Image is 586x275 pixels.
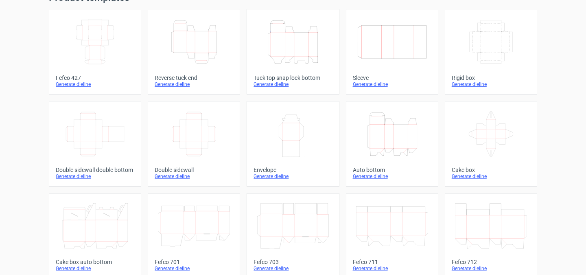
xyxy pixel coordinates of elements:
[353,75,431,81] div: Sleeve
[254,81,332,88] div: Generate dieline
[353,167,431,173] div: Auto bottom
[155,265,233,272] div: Generate dieline
[353,265,431,272] div: Generate dieline
[452,259,530,265] div: Fefco 712
[254,265,332,272] div: Generate dieline
[254,167,332,173] div: Envelope
[56,167,134,173] div: Double sidewall double bottom
[148,101,240,187] a: Double sidewallGenerate dieline
[56,259,134,265] div: Cake box auto bottom
[254,173,332,180] div: Generate dieline
[452,173,530,180] div: Generate dieline
[247,101,339,187] a: EnvelopeGenerate dieline
[254,259,332,265] div: Fefco 703
[247,9,339,95] a: Tuck top snap lock bottomGenerate dieline
[155,167,233,173] div: Double sidewall
[56,75,134,81] div: Fefco 427
[49,9,141,95] a: Fefco 427Generate dieline
[155,75,233,81] div: Reverse tuck end
[155,173,233,180] div: Generate dieline
[56,81,134,88] div: Generate dieline
[353,259,431,265] div: Fefco 711
[452,81,530,88] div: Generate dieline
[346,9,438,95] a: SleeveGenerate dieline
[254,75,332,81] div: Tuck top snap lock bottom
[452,75,530,81] div: Rigid box
[49,101,141,187] a: Double sidewall double bottomGenerate dieline
[452,265,530,272] div: Generate dieline
[346,101,438,187] a: Auto bottomGenerate dieline
[155,259,233,265] div: Fefco 701
[353,81,431,88] div: Generate dieline
[445,101,537,187] a: Cake boxGenerate dieline
[445,9,537,95] a: Rigid boxGenerate dieline
[452,167,530,173] div: Cake box
[353,173,431,180] div: Generate dieline
[56,173,134,180] div: Generate dieline
[56,265,134,272] div: Generate dieline
[148,9,240,95] a: Reverse tuck endGenerate dieline
[155,81,233,88] div: Generate dieline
